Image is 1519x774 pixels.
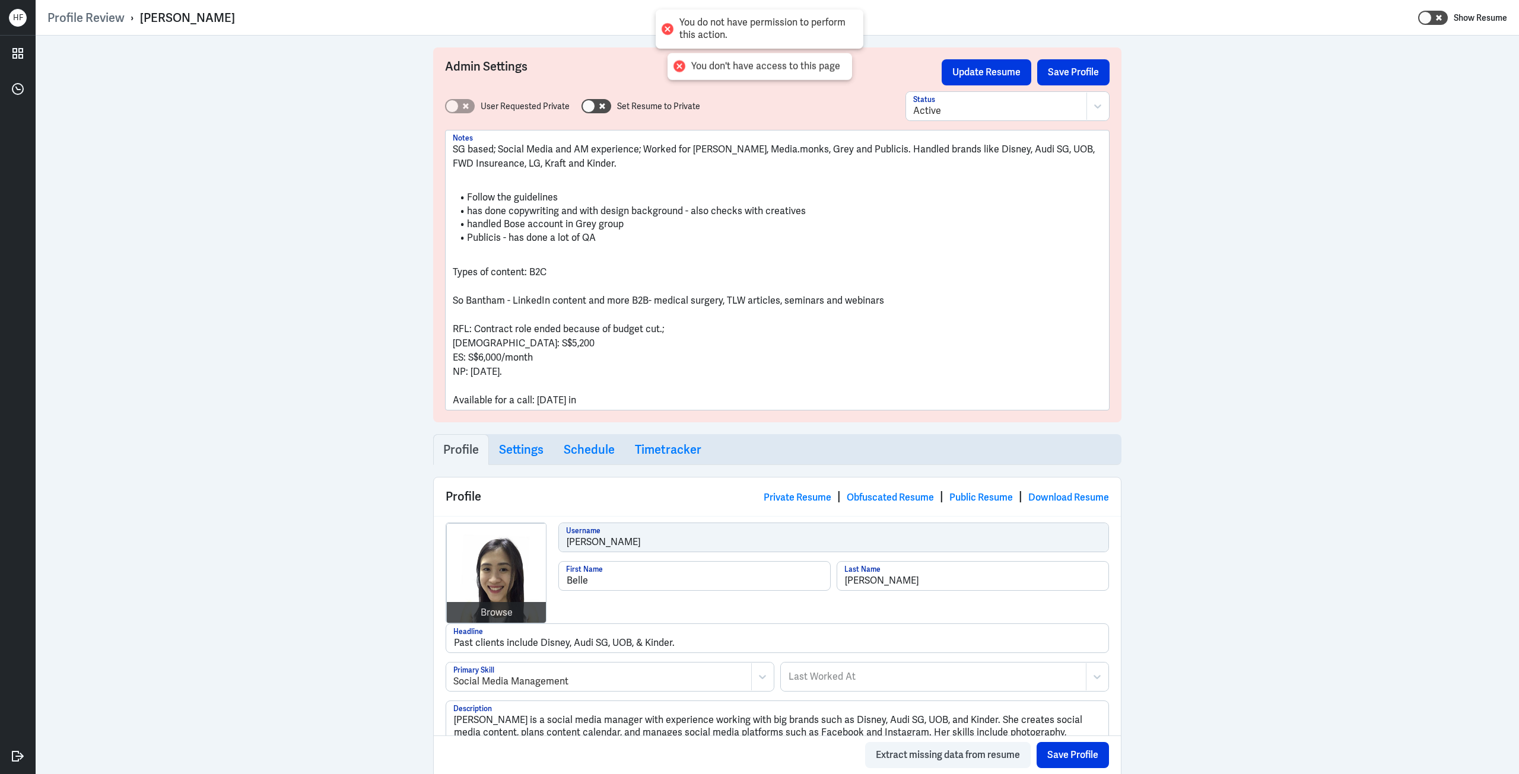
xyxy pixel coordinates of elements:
[1028,491,1109,504] a: Download Resume
[446,701,1108,765] textarea: [PERSON_NAME] is a social media manager with experience working with big brands such as Disney, A...
[764,491,831,504] a: Private Resume
[691,60,840,73] div: You don't have access to this page
[481,606,513,620] div: Browse
[847,491,934,504] a: Obfuscated Resume
[453,205,1102,218] li: has done copywriting and with design background - also checks with creatives
[564,442,615,457] h3: Schedule
[499,442,544,457] h3: Settings
[837,562,1108,590] input: Last Name
[764,488,1109,505] div: | | |
[445,59,942,85] h3: Admin Settings
[453,265,1102,279] p: Types of content: B2C
[453,231,1102,245] li: Publicis - has done a lot of QA
[1037,59,1110,85] button: Save Profile
[453,351,1102,365] p: ES: S$6,000/month
[9,9,27,27] div: H F
[942,59,1031,85] button: Update Resume
[453,336,1102,351] p: [DEMOGRAPHIC_DATA]: S$5,200
[47,10,125,26] a: Profile Review
[617,100,700,113] label: Set Resume to Private
[453,365,1102,379] p: NP: [DATE].
[635,442,701,457] h3: Timetracker
[559,523,1108,552] input: Username
[446,624,1108,652] input: Headline
[481,100,570,113] label: User Requested Private
[434,477,1121,516] div: Profile
[453,322,1102,336] p: RFL: Contract role ended because of budget cut.;
[949,491,1013,504] a: Public Resume
[453,142,1102,171] p: SG based; Social Media and AM experience; Worked for [PERSON_NAME], Media.monks, Grey and Publici...
[865,742,1031,768] button: Extract missing data from resume
[453,191,1102,205] li: Follow the guidelines
[1037,742,1109,768] button: Save Profile
[447,524,546,623] img: belle-cheng.jpg
[1454,10,1507,26] label: Show Resume
[125,10,140,26] p: ›
[443,442,479,457] h3: Profile
[453,218,1102,231] li: handled Bose account in Grey group
[453,294,1102,308] p: So Bantham - LinkedIn content and more B2B- medical surgery, TLW articles, seminars and webinars
[679,17,851,42] div: You do not have permission to perform this action.
[559,562,830,590] input: First Name
[140,10,235,26] div: [PERSON_NAME]
[453,393,1102,407] p: Available for a call: [DATE] in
